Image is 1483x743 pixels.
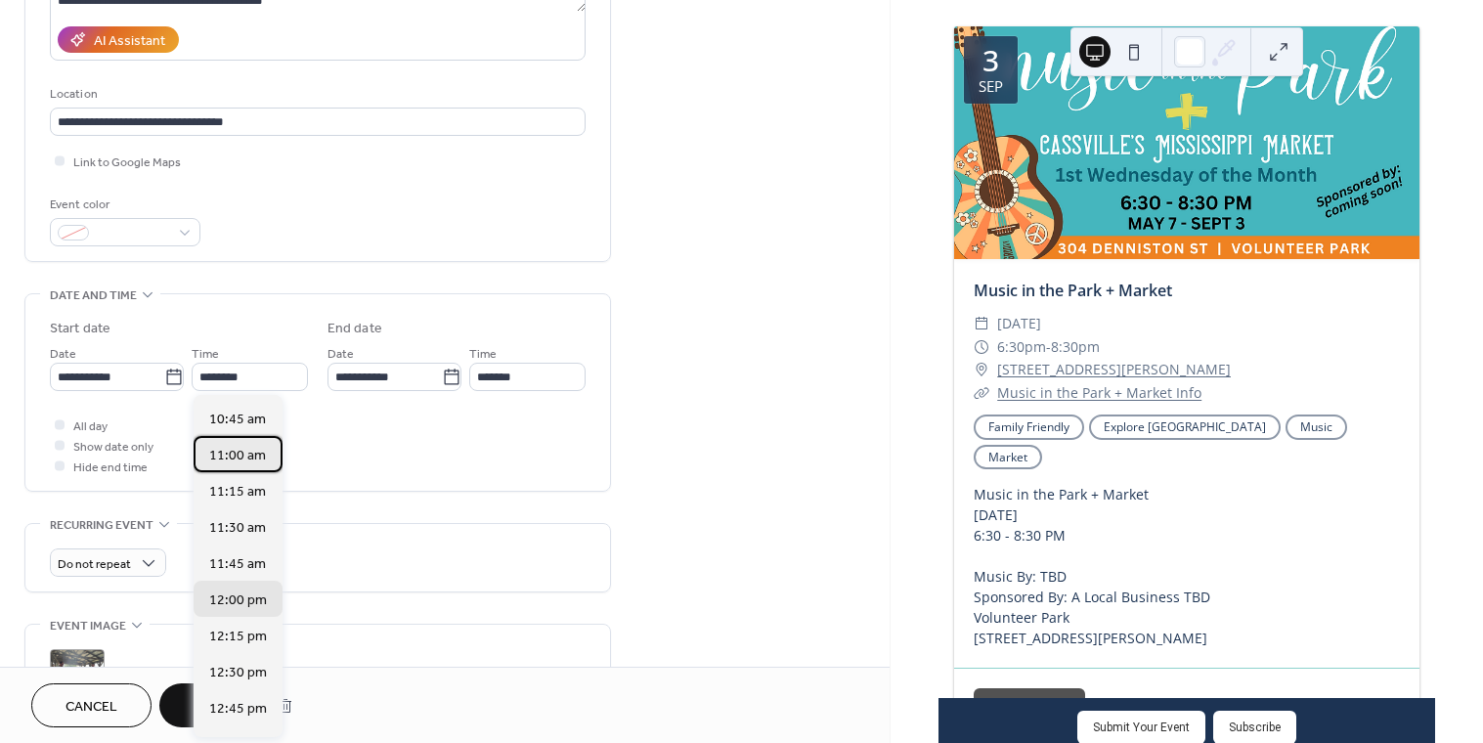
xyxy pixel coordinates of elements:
[469,344,497,365] span: Time
[50,84,582,105] div: Location
[58,553,131,576] span: Do not repeat
[997,312,1041,335] span: [DATE]
[65,697,117,718] span: Cancel
[209,518,266,539] span: 11:30 am
[209,410,266,430] span: 10:45 am
[1046,335,1051,359] span: -
[982,46,999,75] div: 3
[1051,335,1100,359] span: 8:30pm
[209,590,267,611] span: 12:00 pm
[50,285,137,306] span: Date and time
[327,344,354,365] span: Date
[954,484,1419,648] div: Music in the Park + Market [DATE] 6:30 - 8:30 PM Music By: TBD Sponsored By: A Local Business TBD...
[209,627,267,647] span: 12:15 pm
[979,79,1003,94] div: Sep
[997,335,1046,359] span: 6:30pm
[73,416,108,437] span: All day
[94,31,165,52] div: AI Assistant
[974,381,989,405] div: ​
[50,649,105,704] div: ;
[209,446,266,466] span: 11:00 am
[50,515,153,536] span: Recurring event
[209,482,266,503] span: 11:15 am
[73,153,181,173] span: Link to Google Maps
[997,358,1231,381] a: [STREET_ADDRESS][PERSON_NAME]
[974,312,989,335] div: ​
[159,683,260,727] button: Save
[58,26,179,53] button: AI Assistant
[50,195,196,215] div: Event color
[327,319,382,339] div: End date
[997,383,1201,402] a: Music in the Park + Market Info
[31,683,152,727] button: Cancel
[50,319,110,339] div: Start date
[50,344,76,365] span: Date
[209,554,266,575] span: 11:45 am
[73,437,153,458] span: Show date only
[974,358,989,381] div: ​
[73,458,148,478] span: Hide end time
[192,344,219,365] span: Time
[50,616,126,636] span: Event image
[974,335,989,359] div: ​
[974,280,1172,301] a: Music in the Park + Market
[974,688,1085,721] button: Save event
[209,663,267,683] span: 12:30 pm
[209,699,267,720] span: 12:45 pm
